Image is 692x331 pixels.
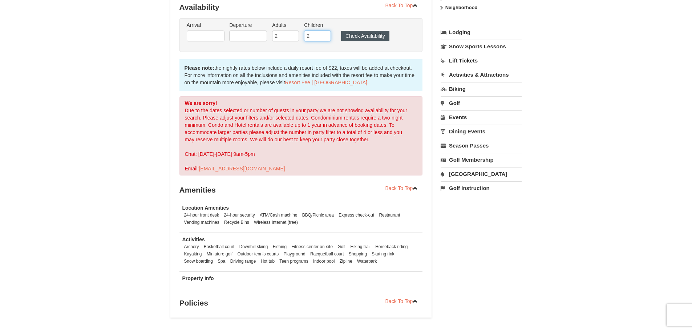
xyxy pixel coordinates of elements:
[341,31,389,41] button: Check Availability
[441,139,522,152] a: Season Passes
[199,166,285,171] a: [EMAIL_ADDRESS][DOMAIN_NAME]
[278,258,310,265] li: Teen programs
[272,21,299,29] label: Adults
[205,250,234,258] li: Miniature golf
[441,26,522,39] a: Lodging
[377,211,402,219] li: Restaurant
[185,100,217,106] strong: We are sorry!
[235,250,280,258] li: Outdoor tennis courts
[259,258,276,265] li: Hot tub
[271,243,288,250] li: Fishing
[441,153,522,166] a: Golf Membership
[311,258,337,265] li: Indoor pool
[222,211,256,219] li: 24-hour security
[355,258,379,265] li: Waterpark
[187,21,224,29] label: Arrival
[182,258,215,265] li: Snow boarding
[229,21,267,29] label: Departure
[285,80,367,85] a: Resort Fee | [GEOGRAPHIC_DATA]
[336,243,347,250] li: Golf
[179,59,423,91] div: the nightly rates below include a daily resort fee of $22, taxes will be added at checkout. For m...
[228,258,258,265] li: Driving range
[282,250,307,258] li: Playground
[182,243,201,250] li: Archery
[445,5,478,10] strong: Neighborhood
[308,250,346,258] li: Racquetball court
[441,96,522,110] a: Golf
[182,250,204,258] li: Kayaking
[300,211,336,219] li: BBQ/Picnic area
[238,243,270,250] li: Downhill skiing
[381,296,423,307] a: Back To Top
[441,181,522,195] a: Golf Instruction
[216,258,227,265] li: Spa
[252,219,300,226] li: Wireless Internet (free)
[347,250,369,258] li: Shopping
[337,211,376,219] li: Express check-out
[373,243,409,250] li: Horseback riding
[290,243,335,250] li: Fitness center on-site
[182,275,214,281] strong: Property Info
[441,125,522,138] a: Dining Events
[304,21,331,29] label: Children
[338,258,354,265] li: Zipline
[441,40,522,53] a: Snow Sports Lessons
[182,205,229,211] strong: Location Amenities
[441,82,522,96] a: Biking
[182,219,221,226] li: Vending machines
[202,243,236,250] li: Basketball court
[258,211,299,219] li: ATM/Cash machine
[179,296,423,310] h3: Policies
[182,237,205,242] strong: Activities
[222,219,251,226] li: Recycle Bins
[441,68,522,81] a: Activities & Attractions
[185,65,214,71] strong: Please note:
[441,167,522,181] a: [GEOGRAPHIC_DATA]
[182,211,221,219] li: 24-hour front desk
[441,54,522,67] a: Lift Tickets
[370,250,396,258] li: Skating rink
[179,96,423,175] div: Due to the dates selected or number of guests in your party we are not showing availability for y...
[381,183,423,194] a: Back To Top
[348,243,372,250] li: Hiking trail
[441,110,522,124] a: Events
[179,183,423,197] h3: Amenities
